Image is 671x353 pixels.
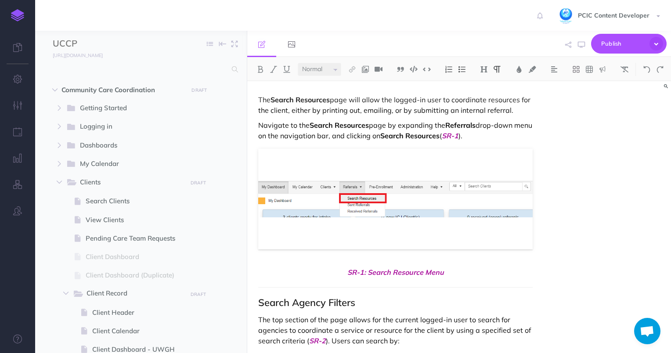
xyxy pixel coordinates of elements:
img: Unordered list button [458,66,466,73]
span: Client Dashboard [86,252,194,262]
span: PCIC Content Developer [574,11,654,19]
input: Search [53,61,227,77]
span: Client Dashboard (Duplicate) [86,270,194,281]
strong: Referrals [445,121,476,130]
img: Paragraph button [493,66,501,73]
button: DRAFT [187,178,209,188]
img: Italic button [270,66,278,73]
span: Search Clients [86,196,194,206]
small: DRAFT [191,87,207,93]
img: 92EyeSs91HNbRDecEb7r.png [258,149,533,250]
img: Text background color button [528,66,536,73]
span: SR-1 [442,131,458,140]
span: Pending Care Team Requests [86,233,194,244]
img: Code block button [410,66,418,72]
button: Publish [591,34,667,54]
input: Documentation Name [53,37,156,50]
img: Ordered list button [445,66,453,73]
img: Undo [643,66,651,73]
span: My Calendar [80,158,181,170]
span: Dashboards [80,140,181,151]
img: Text color button [515,66,523,73]
span: Logging in [80,121,181,133]
a: [URL][DOMAIN_NAME] [35,50,112,59]
img: Bold button [256,66,264,73]
small: DRAFT [191,292,206,297]
img: Clear styles button [620,66,628,73]
span: Client Calendar [92,326,194,336]
span: SR-2 [309,336,326,345]
img: Underline button [283,66,291,73]
img: Add video button [375,66,382,73]
img: Create table button [585,66,593,73]
span: View Clients [86,215,194,225]
span: Client Record [87,288,181,299]
p: The page will allow the logged-in user to coordinate resources for the client, either by printing... [258,94,533,115]
span: Publish [601,37,645,50]
span: Community Care Coordination [61,85,183,95]
img: Link button [348,66,356,73]
p: The top section of the page allows for the current logged-in user to search for agencies to coord... [258,314,533,346]
button: DRAFT [188,85,210,95]
img: Blockquote button [397,66,404,73]
strong: Search Resources [310,121,369,130]
img: Callout dropdown menu button [599,66,606,73]
button: DRAFT [187,289,209,299]
img: dRQN1hrEG1J5t3n3qbq3RfHNZNloSxXOgySS45Hu.jpg [558,8,574,24]
span: Clients [80,177,181,188]
div: Open chat [634,318,660,344]
p: Navigate to the page by expanding the drop-down menu on the navigation bar, and clicking on ( ). [258,120,533,141]
span: Getting Started [80,103,181,114]
small: [URL][DOMAIN_NAME] [53,52,103,58]
strong: Search Resources [380,131,440,140]
img: Alignment dropdown menu button [550,66,558,73]
small: DRAFT [191,180,206,186]
img: logo-mark.svg [11,9,24,22]
strong: Search Resources [271,95,330,104]
span: Client Header [92,307,194,318]
img: Redo [656,66,664,73]
span: SR-1: Search Resource Menu [258,267,533,277]
img: Add image button [361,66,369,73]
img: Inline code button [423,66,431,72]
h2: Search Agency Filters [258,297,533,308]
img: Headings dropdown button [480,66,488,73]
